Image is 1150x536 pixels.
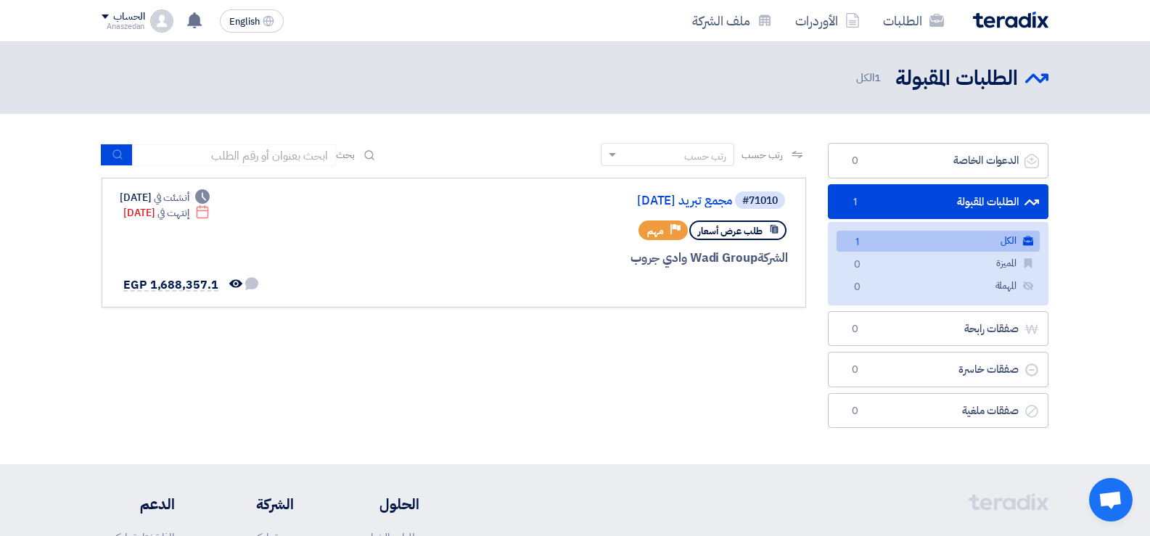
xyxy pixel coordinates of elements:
[895,65,1018,93] h2: الطلبات المقبولة
[784,4,871,38] a: الأوردرات
[837,231,1040,252] a: الكل
[1089,478,1133,521] a: Open chat
[742,196,778,206] div: #71010
[439,249,788,268] div: Wadi Group وادي جروب
[442,194,732,207] a: مجمع تبريد [DATE]
[828,143,1048,178] a: الدعوات الخاصة0
[742,147,783,162] span: رتب حسب
[837,253,1040,274] a: المميزة
[871,4,956,38] a: الطلبات
[123,276,218,294] span: EGP 1,688,357.1
[837,276,1040,297] a: المهملة
[846,322,863,337] span: 0
[133,144,336,166] input: ابحث بعنوان أو رقم الطلب
[848,280,866,295] span: 0
[848,235,866,250] span: 1
[828,393,1048,429] a: صفقات ملغية0
[157,205,189,220] span: إنتهت في
[218,493,294,515] li: الشركة
[229,17,260,27] span: English
[828,184,1048,220] a: الطلبات المقبولة1
[973,12,1048,28] img: Teradix logo
[647,224,664,238] span: مهم
[337,493,419,515] li: الحلول
[220,9,284,33] button: English
[828,311,1048,347] a: صفقات رابحة0
[150,9,173,33] img: profile_test.png
[757,249,789,267] span: الشركة
[856,70,884,86] span: الكل
[102,22,144,30] div: Anaszedan
[684,149,726,164] div: رتب حسب
[846,154,863,168] span: 0
[120,190,210,205] div: [DATE]
[828,352,1048,387] a: صفقات خاسرة0
[154,190,189,205] span: أنشئت في
[336,147,355,162] span: بحث
[681,4,784,38] a: ملف الشركة
[123,205,210,220] div: [DATE]
[848,257,866,273] span: 0
[846,363,863,377] span: 0
[874,70,881,86] span: 1
[113,11,144,23] div: الحساب
[846,404,863,419] span: 0
[102,493,175,515] li: الدعم
[846,195,863,210] span: 1
[698,224,763,238] span: طلب عرض أسعار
